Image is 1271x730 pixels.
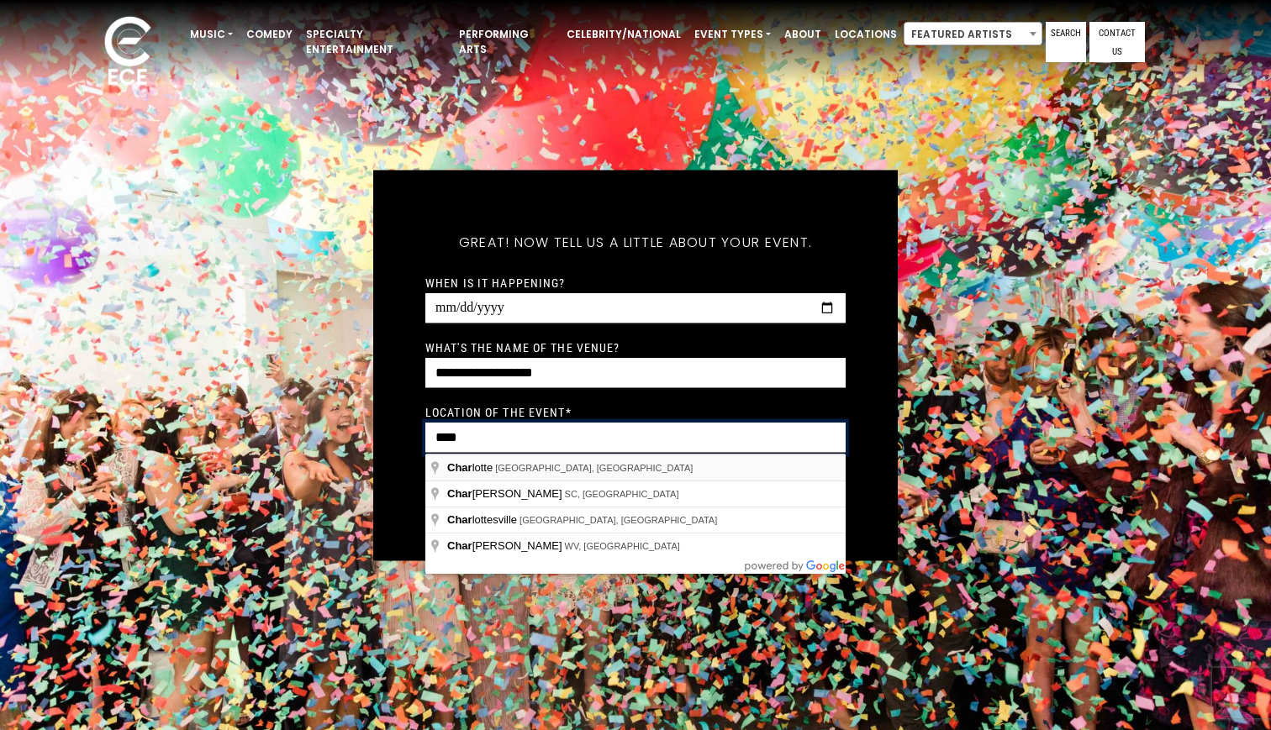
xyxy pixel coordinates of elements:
[425,339,620,354] label: What's the name of the venue?
[519,515,717,525] span: [GEOGRAPHIC_DATA], [GEOGRAPHIC_DATA]
[778,20,828,49] a: About
[447,461,472,474] span: Char
[447,487,565,500] span: [PERSON_NAME]
[425,212,846,272] h5: Great! Now tell us a little about your event.
[425,404,572,419] label: Location of the event
[447,461,495,474] span: lotte
[299,20,452,64] a: Specialty Entertainment
[447,487,472,500] span: Char
[447,539,565,552] span: [PERSON_NAME]
[828,20,904,49] a: Locations
[560,20,688,49] a: Celebrity/National
[425,275,566,290] label: When is it happening?
[1089,22,1145,62] a: Contact Us
[447,513,519,526] span: lottesville
[495,463,693,473] span: [GEOGRAPHIC_DATA], [GEOGRAPHIC_DATA]
[1046,22,1086,62] a: Search
[904,23,1042,46] span: Featured Artists
[688,20,778,49] a: Event Types
[86,12,170,93] img: ece_new_logo_whitev2-1.png
[565,541,680,551] span: WV, [GEOGRAPHIC_DATA]
[447,539,472,552] span: Char
[183,20,240,49] a: Music
[452,20,560,64] a: Performing Arts
[240,20,299,49] a: Comedy
[447,513,472,526] span: Char
[565,489,679,499] span: SC, [GEOGRAPHIC_DATA]
[904,22,1042,45] span: Featured Artists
